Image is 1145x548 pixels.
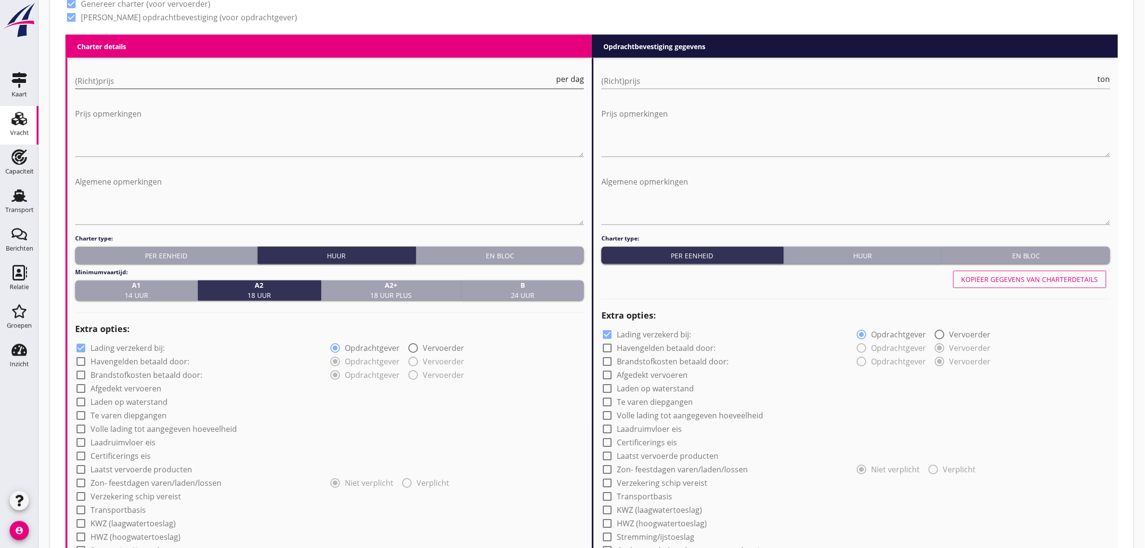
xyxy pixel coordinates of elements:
[5,207,34,213] div: Transport
[75,106,584,157] textarea: Prijs opmerkingen
[125,281,148,301] span: 14 uur
[617,465,748,475] label: Zon- feestdagen varen/laden/lossen
[950,330,991,340] label: Vervoerder
[75,73,554,89] input: (Richt)prijs
[91,506,146,515] label: Transportbasis
[10,284,29,290] div: Relatie
[321,281,462,301] button: A2+18 uur plus
[556,75,584,83] span: per dag
[345,344,400,353] label: Opdrachtgever
[10,361,29,367] div: Inzicht
[784,247,943,264] button: Huur
[617,533,694,542] label: Stremming/ijstoeslag
[247,281,271,291] strong: A2
[91,344,165,353] label: Lading verzekerd bij:
[91,425,237,434] label: Volle lading tot aangegeven hoeveelheid
[75,247,258,264] button: Per eenheid
[617,371,688,380] label: Afgedekt vervoeren
[6,245,33,252] div: Berichten
[617,506,702,515] label: KWZ (laagwatertoeslag)
[605,251,780,261] div: Per eenheid
[91,533,181,542] label: HWZ (hoogwatertoeslag)
[617,411,763,421] label: Volle lading tot aangegeven hoeveelheid
[91,479,221,488] label: Zon- feestdagen varen/laden/lossen
[10,521,29,540] i: account_circle
[942,247,1110,264] button: En bloc
[423,344,465,353] label: Vervoerder
[420,251,580,261] div: En bloc
[370,281,412,301] span: 18 uur plus
[601,234,1110,243] h4: Charter type:
[462,281,584,301] button: B24 uur
[617,438,677,448] label: Certificerings eis
[91,452,151,461] label: Certificerings eis
[75,268,584,277] h4: Minimumvaartijd:
[511,281,534,301] span: 24 uur
[617,519,707,529] label: HWZ (hoogwatertoeslag)
[91,384,161,394] label: Afgedekt vervoeren
[91,411,167,421] label: Te varen diepgangen
[617,330,691,340] label: Lading verzekerd bij:
[416,247,584,264] button: En bloc
[91,519,176,529] label: KWZ (laagwatertoeslag)
[79,251,253,261] div: Per eenheid
[2,2,37,38] img: logo-small.a267ee39.svg
[91,465,192,475] label: Laatst vervoerde producten
[511,281,534,291] strong: B
[872,330,926,340] label: Opdrachtgever
[247,281,271,301] span: 18 uur
[962,275,1098,285] div: Kopiëer gegevens van charterdetails
[1098,75,1110,83] span: ton
[617,344,716,353] label: Havengelden betaald door:
[601,247,784,264] button: Per eenheid
[788,251,938,261] div: Huur
[12,91,27,97] div: Kaart
[75,323,584,336] h2: Extra opties:
[91,398,168,407] label: Laden op waterstand
[617,425,682,434] label: Laadruimvloer eis
[91,357,189,367] label: Havengelden betaald door:
[91,438,156,448] label: Laadruimvloer eis
[370,281,412,291] strong: A2+
[601,174,1110,225] textarea: Algemene opmerkingen
[7,322,32,329] div: Groepen
[91,492,181,502] label: Verzekering schip vereist
[601,106,1110,157] textarea: Prijs opmerkingen
[91,371,202,380] label: Brandstofkosten betaald door:
[198,281,321,301] button: A218 uur
[617,479,707,488] label: Verzekering schip vereist
[258,247,416,264] button: Huur
[617,384,694,394] label: Laden op waterstand
[75,281,198,301] button: A114 uur
[601,73,1096,89] input: (Richt)prijs
[75,234,584,243] h4: Charter type:
[10,130,29,136] div: Vracht
[125,281,148,291] strong: A1
[5,168,34,174] div: Capaciteit
[75,174,584,225] textarea: Algemene opmerkingen
[617,357,729,367] label: Brandstofkosten betaald door:
[617,398,693,407] label: Te varen diepgangen
[81,13,297,22] label: [PERSON_NAME] opdrachtbevestiging (voor opdrachtgever)
[617,452,718,461] label: Laatst vervoerde producten
[601,309,1110,322] h2: Extra opties:
[946,251,1106,261] div: En bloc
[617,492,672,502] label: Transportbasis
[953,271,1106,288] button: Kopiëer gegevens van charterdetails
[261,251,412,261] div: Huur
